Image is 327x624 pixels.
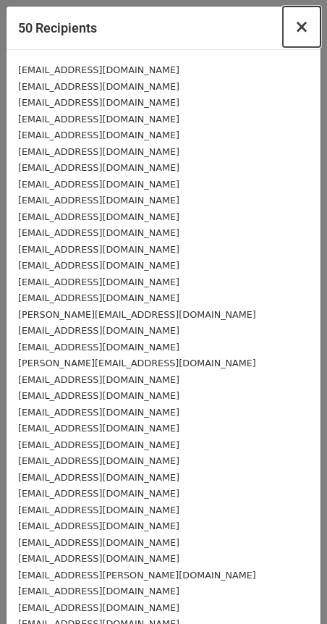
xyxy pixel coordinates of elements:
[18,309,256,320] small: [PERSON_NAME][EMAIL_ADDRESS][DOMAIN_NAME]
[18,472,179,483] small: [EMAIL_ADDRESS][DOMAIN_NAME]
[18,342,179,353] small: [EMAIL_ADDRESS][DOMAIN_NAME]
[18,390,179,401] small: [EMAIL_ADDRESS][DOMAIN_NAME]
[18,146,179,157] small: [EMAIL_ADDRESS][DOMAIN_NAME]
[18,520,179,531] small: [EMAIL_ADDRESS][DOMAIN_NAME]
[18,505,179,515] small: [EMAIL_ADDRESS][DOMAIN_NAME]
[18,570,256,581] small: [EMAIL_ADDRESS][PERSON_NAME][DOMAIN_NAME]
[18,162,179,173] small: [EMAIL_ADDRESS][DOMAIN_NAME]
[18,358,256,368] small: [PERSON_NAME][EMAIL_ADDRESS][DOMAIN_NAME]
[18,602,179,613] small: [EMAIL_ADDRESS][DOMAIN_NAME]
[18,18,97,38] h5: 50 Recipients
[18,423,179,434] small: [EMAIL_ADDRESS][DOMAIN_NAME]
[18,179,179,190] small: [EMAIL_ADDRESS][DOMAIN_NAME]
[18,325,179,336] small: [EMAIL_ADDRESS][DOMAIN_NAME]
[294,17,309,37] span: ×
[18,455,179,466] small: [EMAIL_ADDRESS][DOMAIN_NAME]
[18,553,179,564] small: [EMAIL_ADDRESS][DOMAIN_NAME]
[18,195,179,206] small: [EMAIL_ADDRESS][DOMAIN_NAME]
[18,260,179,271] small: [EMAIL_ADDRESS][DOMAIN_NAME]
[283,7,320,47] button: Close
[18,586,179,596] small: [EMAIL_ADDRESS][DOMAIN_NAME]
[18,244,179,255] small: [EMAIL_ADDRESS][DOMAIN_NAME]
[18,114,179,125] small: [EMAIL_ADDRESS][DOMAIN_NAME]
[18,277,179,287] small: [EMAIL_ADDRESS][DOMAIN_NAME]
[18,488,179,499] small: [EMAIL_ADDRESS][DOMAIN_NAME]
[18,64,179,75] small: [EMAIL_ADDRESS][DOMAIN_NAME]
[18,537,179,548] small: [EMAIL_ADDRESS][DOMAIN_NAME]
[18,130,179,140] small: [EMAIL_ADDRESS][DOMAIN_NAME]
[255,555,327,624] iframe: Chat Widget
[18,97,179,108] small: [EMAIL_ADDRESS][DOMAIN_NAME]
[18,439,179,450] small: [EMAIL_ADDRESS][DOMAIN_NAME]
[255,555,327,624] div: 聊天小组件
[18,81,179,92] small: [EMAIL_ADDRESS][DOMAIN_NAME]
[18,407,179,418] small: [EMAIL_ADDRESS][DOMAIN_NAME]
[18,292,179,303] small: [EMAIL_ADDRESS][DOMAIN_NAME]
[18,227,179,238] small: [EMAIL_ADDRESS][DOMAIN_NAME]
[18,374,179,385] small: [EMAIL_ADDRESS][DOMAIN_NAME]
[18,211,179,222] small: [EMAIL_ADDRESS][DOMAIN_NAME]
